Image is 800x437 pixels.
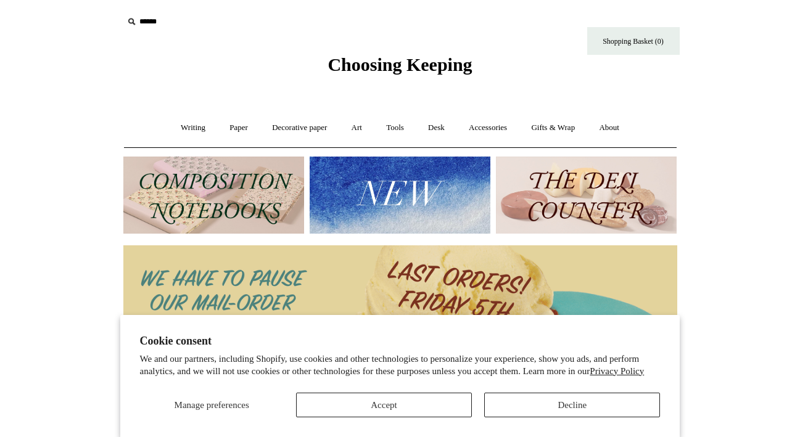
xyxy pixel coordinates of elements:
[175,400,249,410] span: Manage preferences
[588,112,630,144] a: About
[218,112,259,144] a: Paper
[123,157,304,234] img: 202302 Composition ledgers.jpg__PID:69722ee6-fa44-49dd-a067-31375e5d54ec
[484,393,660,417] button: Decline
[328,54,472,75] span: Choosing Keeping
[496,157,677,234] img: The Deli Counter
[458,112,518,144] a: Accessories
[520,112,586,144] a: Gifts & Wrap
[587,27,680,55] a: Shopping Basket (0)
[140,335,661,348] h2: Cookie consent
[140,353,661,377] p: We and our partners, including Shopify, use cookies and other technologies to personalize your ex...
[340,112,373,144] a: Art
[375,112,415,144] a: Tools
[296,393,472,417] button: Accept
[590,366,644,376] a: Privacy Policy
[417,112,456,144] a: Desk
[140,393,284,417] button: Manage preferences
[170,112,216,144] a: Writing
[261,112,338,144] a: Decorative paper
[328,64,472,73] a: Choosing Keeping
[310,157,490,234] img: New.jpg__PID:f73bdf93-380a-4a35-bcfe-7823039498e1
